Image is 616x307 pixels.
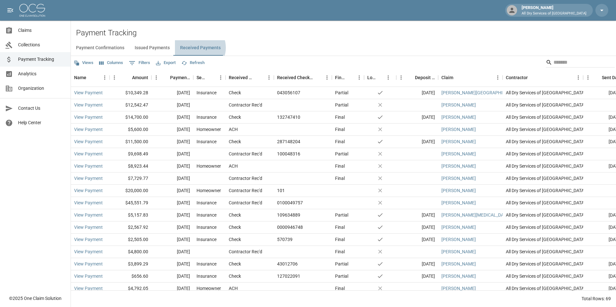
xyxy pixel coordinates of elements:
[110,172,151,185] div: $7,729.77
[503,99,583,111] div: All Dry Services of [GEOGRAPHIC_DATA]
[71,40,130,56] button: Payment Confirmations
[229,175,262,181] div: Contractor Rec'd
[277,200,303,206] div: 0100049757
[322,73,332,82] button: Menu
[229,163,238,169] div: ACH
[110,209,151,221] div: $5,157.83
[503,258,583,270] div: All Dry Services of [GEOGRAPHIC_DATA]
[383,73,393,82] button: Menu
[229,273,241,279] div: Check
[110,99,151,111] div: $12,542.47
[74,126,103,133] a: View Payment
[110,111,151,124] div: $14,700.00
[197,126,221,133] div: Homeowner
[441,102,476,108] a: [PERSON_NAME]
[277,114,300,120] div: 132747410
[110,270,151,283] div: $656.60
[74,261,103,267] a: View Payment
[503,111,583,124] div: All Dry Services of [GEOGRAPHIC_DATA]
[110,136,151,148] div: $11,500.00
[503,221,583,234] div: All Dry Services of [GEOGRAPHIC_DATA]
[197,236,217,243] div: Insurance
[74,248,103,255] a: View Payment
[110,246,151,258] div: $4,800.00
[503,87,583,99] div: All Dry Services of [GEOGRAPHIC_DATA]
[110,258,151,270] div: $3,899.29
[277,236,293,243] div: 570739
[74,151,103,157] a: View Payment
[71,40,616,56] div: dynamic tabs
[151,69,193,87] div: Payment Date
[4,4,17,17] button: open drawer
[277,89,300,96] div: 043056107
[519,5,589,16] div: [PERSON_NAME]
[151,209,193,221] div: [DATE]
[503,160,583,172] div: All Dry Services of [GEOGRAPHIC_DATA]
[503,283,583,295] div: All Dry Services of [GEOGRAPHIC_DATA]
[441,285,476,292] a: [PERSON_NAME]
[19,4,45,17] img: ocs-logo-white-transparent.png
[74,200,103,206] a: View Payment
[229,261,241,267] div: Check
[277,187,285,194] div: 101
[396,73,406,82] button: Menu
[335,69,345,87] div: Final/Partial
[151,124,193,136] div: [DATE]
[170,69,190,87] div: Payment Date
[18,119,65,126] span: Help Center
[229,126,238,133] div: ACH
[335,236,345,243] div: Final
[197,285,221,292] div: Homeowner
[151,270,193,283] div: [DATE]
[277,151,300,157] div: 100048316
[98,58,125,68] button: Select columns
[229,285,238,292] div: ACH
[441,138,476,145] a: [PERSON_NAME]
[335,102,348,108] div: Partial
[503,124,583,136] div: All Dry Services of [GEOGRAPHIC_DATA]
[438,69,503,87] div: Claim
[441,89,519,96] a: [PERSON_NAME][GEOGRAPHIC_DATA]
[503,148,583,160] div: All Dry Services of [GEOGRAPHIC_DATA]
[277,273,300,279] div: 127022091
[229,89,241,96] div: Check
[110,124,151,136] div: $5,600.00
[74,187,103,194] a: View Payment
[229,151,262,157] div: Contractor Rec'd
[332,69,364,87] div: Final/Partial
[197,138,217,145] div: Insurance
[506,69,528,87] div: Contractor
[9,295,62,302] div: © 2025 One Claim Solution
[229,236,241,243] div: Check
[396,234,438,246] div: [DATE]
[100,73,110,82] button: Menu
[441,236,476,243] a: [PERSON_NAME]
[229,248,262,255] div: Contractor Rec'd
[335,224,345,230] div: Final
[197,273,217,279] div: Insurance
[197,224,217,230] div: Insurance
[441,212,510,218] a: [PERSON_NAME][MEDICAL_DATA]
[396,87,438,99] div: [DATE]
[151,283,193,295] div: [DATE]
[180,58,206,68] button: Refresh
[71,69,110,87] div: Name
[110,221,151,234] div: $2,567.92
[593,73,602,82] button: Sort
[74,163,103,169] a: View Payment
[197,69,207,87] div: Sender
[396,111,438,124] div: [DATE]
[335,126,345,133] div: Final
[335,175,345,181] div: Final
[396,69,438,87] div: Deposit Date
[503,270,583,283] div: All Dry Services of [GEOGRAPHIC_DATA]
[74,138,103,145] a: View Payment
[151,221,193,234] div: [DATE]
[151,148,193,160] div: [DATE]
[132,69,148,87] div: Amount
[367,69,376,87] div: Lockbox
[493,73,503,82] button: Menu
[546,57,615,69] div: Search
[229,224,241,230] div: Check
[197,114,217,120] div: Insurance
